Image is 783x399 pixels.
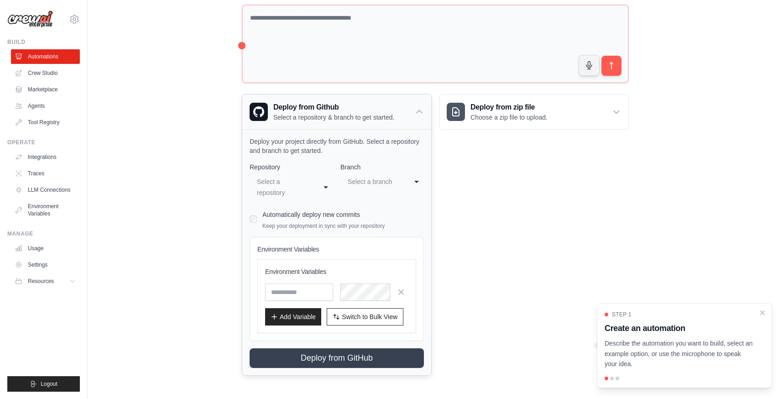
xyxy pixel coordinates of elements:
iframe: Chat Widget [737,355,783,399]
h3: Deploy from zip file [470,102,548,113]
p: Choose a zip file to upload. [470,113,548,122]
button: Add Variable [265,308,321,325]
a: Tool Registry [11,115,80,130]
span: Resources [28,278,54,285]
a: Settings [11,257,80,272]
p: Describe the automation you want to build, select an example option, or use the microphone to spe... [605,338,753,369]
a: Automations [11,49,80,64]
a: Agents [11,99,80,113]
div: Manage [7,230,80,237]
p: Deploy your project directly from GitHub. Select a repository and branch to get started. [250,137,424,155]
button: Switch to Bulk View [327,308,403,325]
h3: Deploy from Github [273,102,394,113]
button: Close walkthrough [759,309,766,316]
h3: Environment Variables [265,267,408,276]
button: Deploy from GitHub [250,348,424,368]
a: Traces [11,166,80,181]
label: Repository [250,163,333,172]
div: Build [7,38,80,46]
a: Crew Studio [11,66,80,80]
p: Keep your deployment in sync with your repository [262,222,385,230]
a: Environment Variables [11,199,80,221]
button: Logout [7,376,80,392]
span: Switch to Bulk View [342,312,397,321]
span: Step 1 [612,311,632,318]
a: Marketplace [11,82,80,97]
button: Resources [11,274,80,289]
label: Automatically deploy new commits [262,211,360,218]
div: Select a branch [348,176,398,187]
h4: Environment Variables [257,245,416,254]
div: Select a repository [257,176,308,198]
a: Usage [11,241,80,256]
span: Logout [41,380,57,388]
a: LLM Connections [11,183,80,197]
div: Operate [7,139,80,146]
img: Logo [7,10,53,28]
p: Select a repository & branch to get started. [273,113,394,122]
a: Integrations [11,150,80,164]
h3: Create an automation [605,322,753,335]
label: Branch [340,163,424,172]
